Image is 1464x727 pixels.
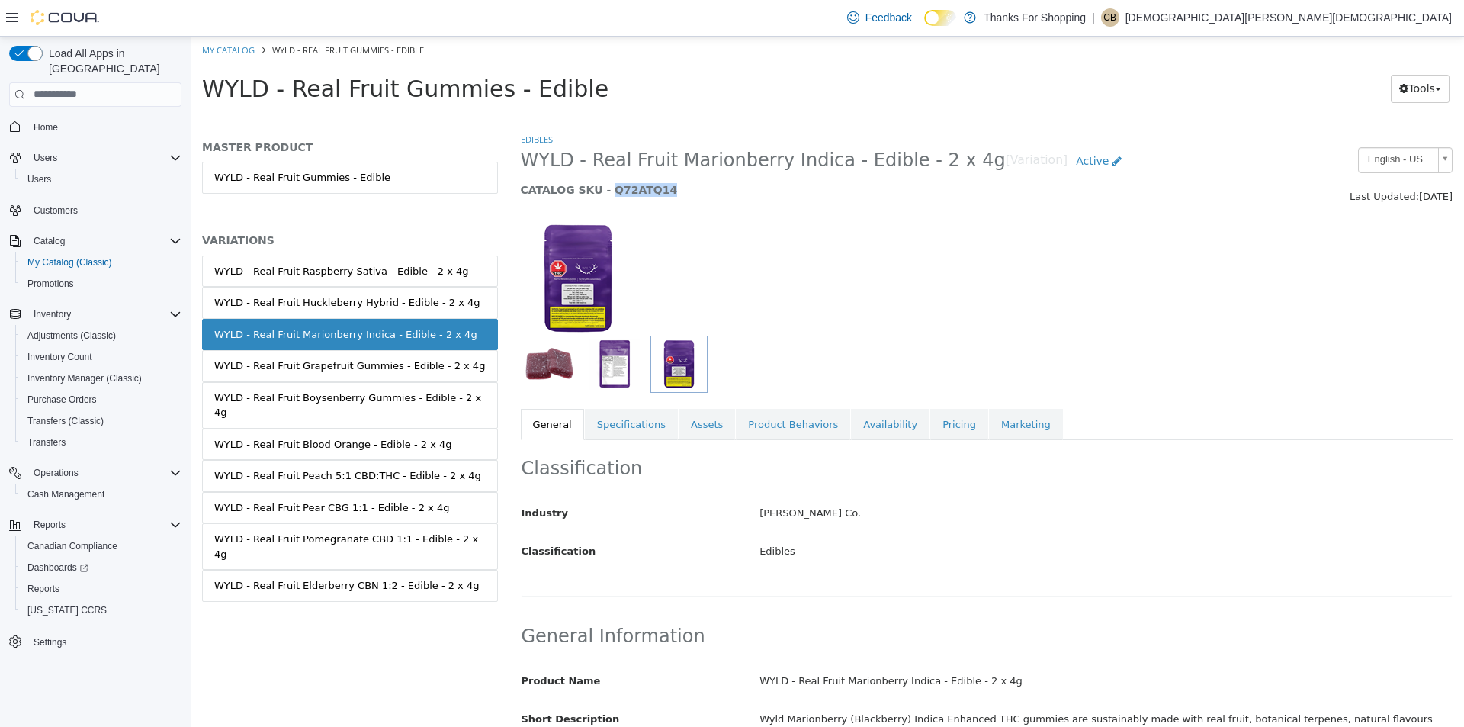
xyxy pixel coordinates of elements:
span: Product Name [331,639,410,650]
a: Inventory Count [21,348,98,366]
span: Home [34,121,58,133]
span: Home [27,117,181,137]
p: Thanks For Shopping [984,8,1086,27]
h5: MASTER PRODUCT [11,104,307,117]
div: [PERSON_NAME] Co. [557,464,1273,491]
div: Christian Bishop [1101,8,1119,27]
div: Edibles [557,502,1273,529]
a: Transfers (Classic) [21,412,110,430]
button: Canadian Compliance [15,536,188,557]
span: Reports [21,580,181,598]
a: Product Behaviors [545,372,660,404]
span: Transfers [27,436,66,449]
span: Active [885,118,918,130]
button: [US_STATE] CCRS [15,600,188,621]
a: Specifications [394,372,487,404]
a: Edibles [330,97,362,108]
div: WYLD - Real Fruit Blood Orange - Edible - 2 x 4g [24,400,262,416]
a: Inventory Manager (Classic) [21,369,148,388]
button: Inventory [27,305,77,323]
h2: Classification [331,420,1262,444]
span: Cash Management [27,488,104,500]
span: Reports [27,516,181,534]
div: WYLD - Real Fruit Huckleberry Hybrid - Edible - 2 x 4g [24,259,290,274]
a: Cash Management [21,485,111,503]
span: Industry [331,471,378,482]
span: Classification [331,509,406,520]
a: Reports [21,580,66,598]
span: Users [27,173,51,185]
span: Inventory [34,308,71,320]
a: Canadian Compliance [21,537,124,555]
button: Users [15,169,188,190]
a: [US_STATE] CCRS [21,601,113,619]
span: Canadian Compliance [27,540,117,552]
span: Users [27,149,181,167]
div: WYLD - Real Fruit Marionberry Indica - Edible - 2 x 4g [557,632,1273,658]
a: Marketing [798,372,872,404]
span: Reports [34,519,66,531]
span: [US_STATE] CCRS [27,604,107,616]
span: Cash Management [21,485,181,503]
button: Inventory [3,304,188,325]
span: Customers [27,201,181,220]
div: WYLD - Real Fruit Marionberry Indica - Edible - 2 x 4g [24,291,287,306]
a: Users [21,170,57,188]
span: Transfers (Classic) [21,412,181,430]
button: Purchase Orders [15,389,188,410]
a: General [330,372,393,404]
button: Tools [1200,38,1259,66]
a: Pricing [740,372,798,404]
a: Customers [27,201,84,220]
span: Catalog [27,232,181,250]
a: Promotions [21,275,80,293]
button: Operations [3,462,188,484]
a: WYLD - Real Fruit Gummies - Edible [11,125,307,157]
span: Promotions [27,278,74,290]
div: WYLD - Real Fruit Grapefruit Gummies - Edible - 2 x 4g [24,322,294,337]
div: WYLD - Real Fruit Peach 5:1 CBD:THC - Edible - 2 x 4g [24,432,291,447]
a: Transfers [21,433,72,452]
span: Settings [34,636,66,648]
a: Purchase Orders [21,391,103,409]
button: Reports [27,516,72,534]
a: Dashboards [15,557,188,578]
div: WYLD - Real Fruit Raspberry Sativa - Edible - 2 x 4g [24,227,278,243]
span: Operations [27,464,181,482]
button: Customers [3,199,188,221]
span: WYLD - Real Fruit Gummies - Edible [82,8,233,19]
span: Promotions [21,275,181,293]
span: Dashboards [27,561,88,574]
button: Adjustments (Classic) [15,325,188,346]
button: Users [3,147,188,169]
a: My Catalog (Classic) [21,253,118,272]
span: Feedback [865,10,912,25]
button: My Catalog (Classic) [15,252,188,273]
span: My Catalog (Classic) [27,256,112,269]
a: English - US [1167,111,1262,137]
p: [DEMOGRAPHIC_DATA][PERSON_NAME][DEMOGRAPHIC_DATA] [1125,8,1452,27]
div: WYLD - Real Fruit Pear CBG 1:1 - Edible - 2 x 4g [24,464,258,479]
span: Settings [27,632,181,651]
span: Purchase Orders [21,391,181,409]
button: Transfers (Classic) [15,410,188,432]
a: Home [27,118,64,137]
span: Last Updated: [1159,154,1228,166]
button: Cash Management [15,484,188,505]
button: Promotions [15,273,188,294]
span: Transfers (Classic) [27,415,104,427]
div: WYLD - Real Fruit Boysenberry Gummies - Edible - 2 x 4g [24,354,295,384]
button: Users [27,149,63,167]
h5: CATALOG SKU - Q72ATQ14 [330,146,1023,160]
h2: General Information [331,588,1262,612]
span: Users [34,152,57,164]
button: Settings [3,630,188,652]
span: Transfers [21,433,181,452]
button: Reports [3,514,188,536]
span: Inventory Count [27,351,92,363]
span: CB [1103,8,1116,27]
input: Dark Mode [924,10,956,26]
span: My Catalog (Classic) [21,253,181,272]
a: Settings [27,633,72,651]
button: Inventory Manager (Classic) [15,368,188,389]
